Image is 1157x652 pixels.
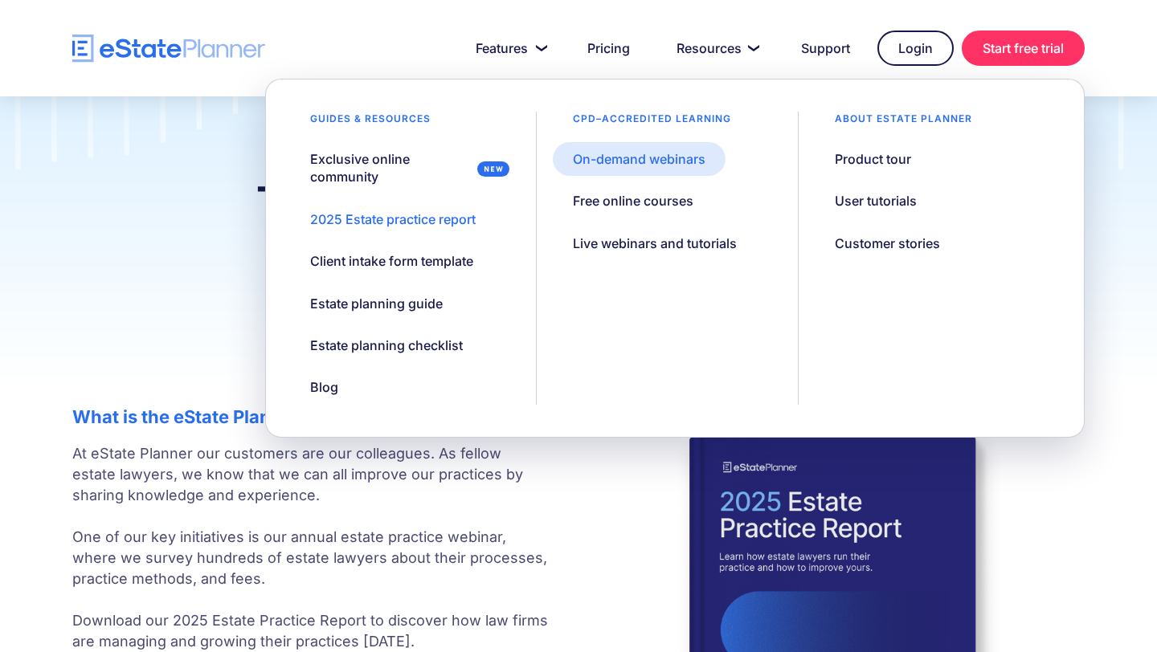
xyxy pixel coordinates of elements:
[310,378,338,396] div: Blog
[782,32,869,64] a: Support
[72,443,548,652] p: At eState Planner our customers are our colleagues. As fellow estate lawyers, we know that we can...
[553,226,757,260] a: Live webinars and tutorials
[877,31,954,66] a: Login
[835,192,917,210] div: User tutorials
[290,328,483,362] a: Estate planning checklist
[573,150,705,168] div: On-demand webinars
[72,406,548,427] h2: What is the eState Planner estate practice report?
[290,112,451,134] div: Guides & resources
[553,112,751,134] div: CPD–accredited learning
[568,32,649,64] a: Pricing
[657,32,774,64] a: Resources
[72,35,265,63] a: home
[815,142,931,176] a: Product tour
[290,244,493,278] a: Client intake form template
[310,252,473,270] div: Client intake form template
[310,336,463,354] div: Estate planning checklist
[290,142,519,194] a: Exclusive online community
[290,202,496,236] a: 2025 Estate practice report
[573,192,693,210] div: Free online courses
[815,184,937,218] a: User tutorials
[310,150,471,186] div: Exclusive online community
[310,210,476,228] div: 2025 Estate practice report
[290,287,463,320] a: Estate planning guide
[456,32,560,64] a: Features
[573,234,737,252] div: Live webinars and tutorials
[238,66,435,98] span: Number of [PERSON_NAME] per month
[815,226,960,260] a: Customer stories
[553,142,726,176] a: On-demand webinars
[256,177,901,227] strong: The 2025 estate practice report
[835,234,940,252] div: Customer stories
[553,184,713,218] a: Free online courses
[835,150,911,168] div: Product tour
[310,295,443,312] div: Estate planning guide
[290,370,358,404] a: Blog
[815,112,992,134] div: About estate planner
[962,31,1085,66] a: Start free trial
